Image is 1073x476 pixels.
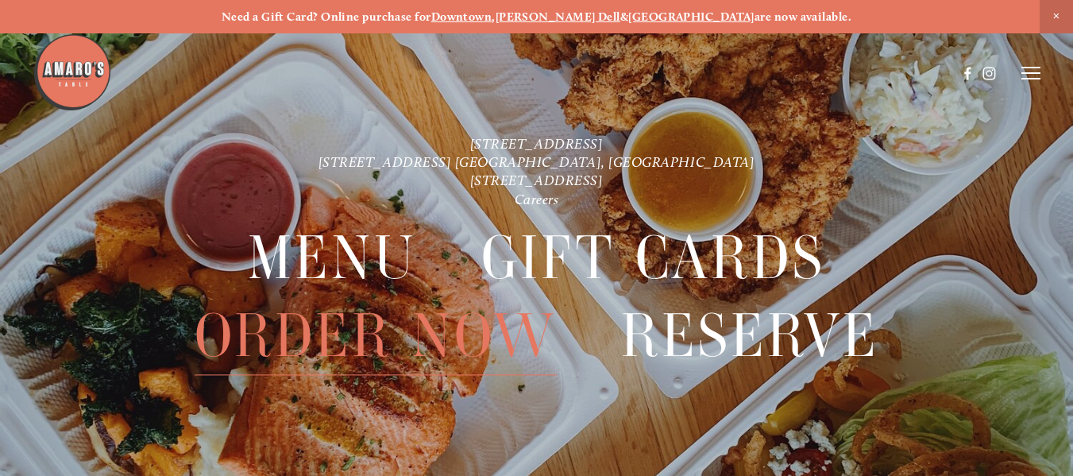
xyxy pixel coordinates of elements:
[496,10,620,24] a: [PERSON_NAME] Dell
[195,298,557,376] span: Order Now
[755,10,851,24] strong: are now available.
[492,10,495,24] strong: ,
[248,219,416,297] span: Menu
[620,10,628,24] strong: &
[515,191,559,207] a: Careers
[431,10,492,24] a: Downtown
[621,298,879,375] a: Reserve
[628,10,755,24] a: [GEOGRAPHIC_DATA]
[481,219,825,296] a: Gift Cards
[318,153,755,170] a: [STREET_ADDRESS] [GEOGRAPHIC_DATA], [GEOGRAPHIC_DATA]
[470,135,604,152] a: [STREET_ADDRESS]
[195,298,557,375] a: Order Now
[481,219,825,297] span: Gift Cards
[470,172,604,189] a: [STREET_ADDRESS]
[222,10,431,24] strong: Need a Gift Card? Online purchase for
[248,219,416,296] a: Menu
[621,298,879,376] span: Reserve
[33,33,112,112] img: Amaro's Table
